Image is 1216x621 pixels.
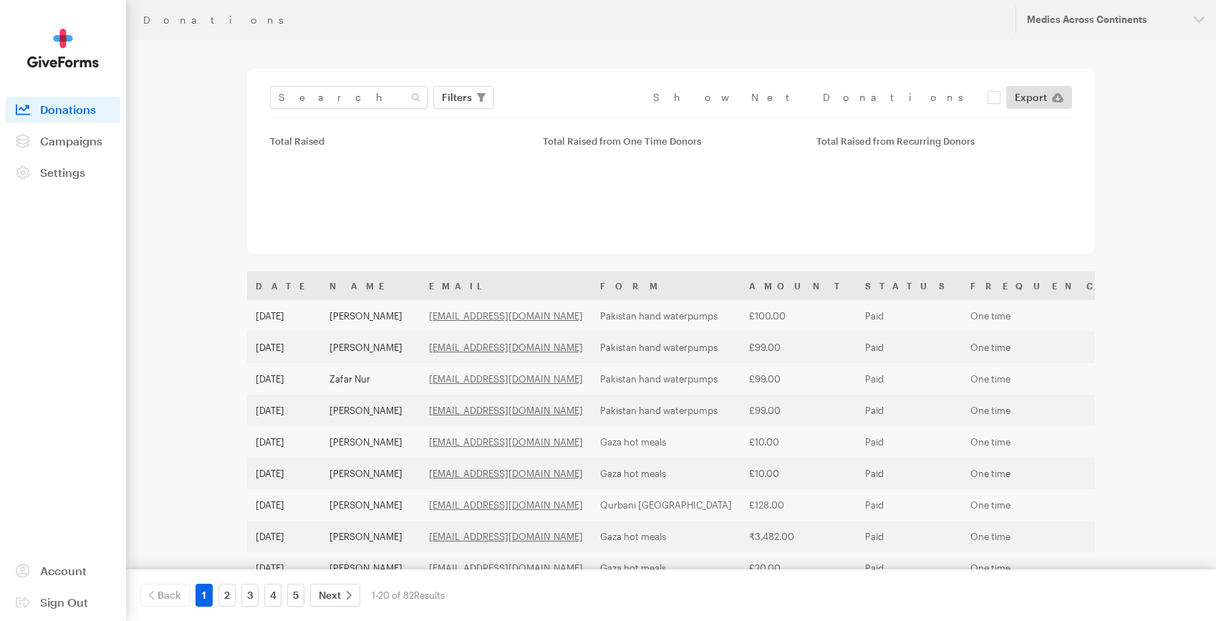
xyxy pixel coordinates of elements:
[247,521,321,552] td: [DATE]
[264,584,281,607] a: 4
[962,332,1126,363] td: One time
[962,426,1126,458] td: One time
[40,165,85,179] span: Settings
[40,102,96,116] span: Donations
[429,499,583,511] a: [EMAIL_ADDRESS][DOMAIN_NAME]
[6,97,120,122] a: Donations
[816,135,1072,147] div: Total Raised from Recurring Donors
[592,552,740,584] td: Gaza hot meals
[247,552,321,584] td: [DATE]
[321,521,420,552] td: [PERSON_NAME]
[310,584,360,607] a: Next
[1006,86,1072,109] a: Export
[856,363,962,395] td: Paid
[247,489,321,521] td: [DATE]
[247,395,321,426] td: [DATE]
[740,395,856,426] td: £99.00
[247,332,321,363] td: [DATE]
[592,300,740,332] td: Pakistan hand waterpumps
[420,271,592,300] th: Email
[592,521,740,552] td: Gaza hot meals
[429,562,583,574] a: [EMAIL_ADDRESS][DOMAIN_NAME]
[321,458,420,489] td: [PERSON_NAME]
[429,531,583,542] a: [EMAIL_ADDRESS][DOMAIN_NAME]
[321,395,420,426] td: [PERSON_NAME]
[856,426,962,458] td: Paid
[592,426,740,458] td: Gaza hot meals
[321,300,420,332] td: [PERSON_NAME]
[962,552,1126,584] td: One time
[321,426,420,458] td: [PERSON_NAME]
[740,426,856,458] td: £10.00
[40,595,88,609] span: Sign Out
[40,134,102,148] span: Campaigns
[592,489,740,521] td: Qurbani [GEOGRAPHIC_DATA]
[442,89,472,106] span: Filters
[270,135,526,147] div: Total Raised
[241,584,259,607] a: 3
[1027,14,1182,26] div: Medics Across Continents
[247,458,321,489] td: [DATE]
[856,395,962,426] td: Paid
[962,521,1126,552] td: One time
[962,489,1126,521] td: One time
[433,86,494,109] button: Filters
[6,558,120,584] a: Account
[856,300,962,332] td: Paid
[321,489,420,521] td: [PERSON_NAME]
[740,458,856,489] td: £10.00
[592,332,740,363] td: Pakistan hand waterpumps
[6,589,120,615] a: Sign Out
[27,29,99,68] img: GiveForms
[592,271,740,300] th: Form
[321,552,420,584] td: [PERSON_NAME]
[321,332,420,363] td: [PERSON_NAME]
[740,271,856,300] th: Amount
[429,373,583,385] a: [EMAIL_ADDRESS][DOMAIN_NAME]
[962,271,1126,300] th: Frequency
[962,300,1126,332] td: One time
[856,552,962,584] td: Paid
[592,395,740,426] td: Pakistan hand waterpumps
[218,584,236,607] a: 2
[592,458,740,489] td: Gaza hot meals
[321,271,420,300] th: Name
[740,489,856,521] td: £128.00
[856,489,962,521] td: Paid
[962,458,1126,489] td: One time
[856,271,962,300] th: Status
[740,363,856,395] td: £99.00
[856,521,962,552] td: Paid
[740,521,856,552] td: ₹3,482.00
[856,458,962,489] td: Paid
[962,395,1126,426] td: One time
[740,332,856,363] td: £99.00
[429,468,583,479] a: [EMAIL_ADDRESS][DOMAIN_NAME]
[321,363,420,395] td: Zafar Nur
[429,310,583,322] a: [EMAIL_ADDRESS][DOMAIN_NAME]
[247,271,321,300] th: Date
[6,128,120,154] a: Campaigns
[429,436,583,448] a: [EMAIL_ADDRESS][DOMAIN_NAME]
[247,426,321,458] td: [DATE]
[962,363,1126,395] td: One time
[856,332,962,363] td: Paid
[1015,6,1216,34] button: Medics Across Continents
[6,160,120,186] a: Settings
[414,589,445,601] span: Results
[740,300,856,332] td: £100.00
[429,342,583,353] a: [EMAIL_ADDRESS][DOMAIN_NAME]
[372,584,445,607] div: 1-20 of 82
[429,405,583,416] a: [EMAIL_ADDRESS][DOMAIN_NAME]
[247,363,321,395] td: [DATE]
[543,135,798,147] div: Total Raised from One Time Donors
[247,300,321,332] td: [DATE]
[270,86,428,109] input: Search Name & Email
[1015,89,1047,106] span: Export
[319,587,341,604] span: Next
[287,584,304,607] a: 5
[592,363,740,395] td: Pakistan hand waterpumps
[40,564,87,577] span: Account
[740,552,856,584] td: £20.00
